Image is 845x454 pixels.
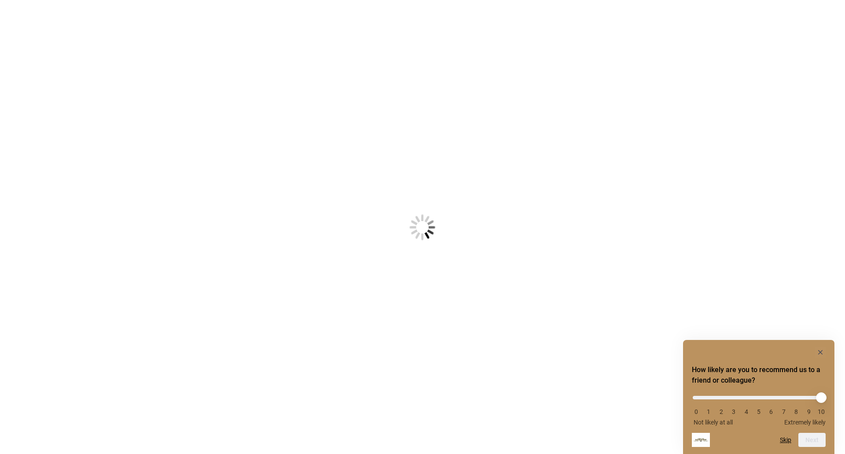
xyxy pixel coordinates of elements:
span: Extremely likely [784,419,826,426]
button: Skip [780,436,791,443]
li: 6 [767,408,775,415]
li: 0 [692,408,701,415]
li: 5 [754,408,763,415]
img: Loading [366,171,479,284]
button: Hide survey [815,347,826,358]
li: 9 [805,408,813,415]
li: 4 [742,408,751,415]
div: How likely are you to recommend us to a friend or colleague? Select an option from 0 to 10, with ... [692,389,826,426]
span: Not likely at all [694,419,733,426]
h2: How likely are you to recommend us to a friend or colleague? Select an option from 0 to 10, with ... [692,365,826,386]
li: 1 [704,408,713,415]
li: 8 [792,408,801,415]
button: Next question [798,433,826,447]
li: 10 [817,408,826,415]
li: 3 [729,408,738,415]
div: How likely are you to recommend us to a friend or colleague? Select an option from 0 to 10, with ... [692,347,826,447]
li: 7 [779,408,788,415]
li: 2 [717,408,726,415]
